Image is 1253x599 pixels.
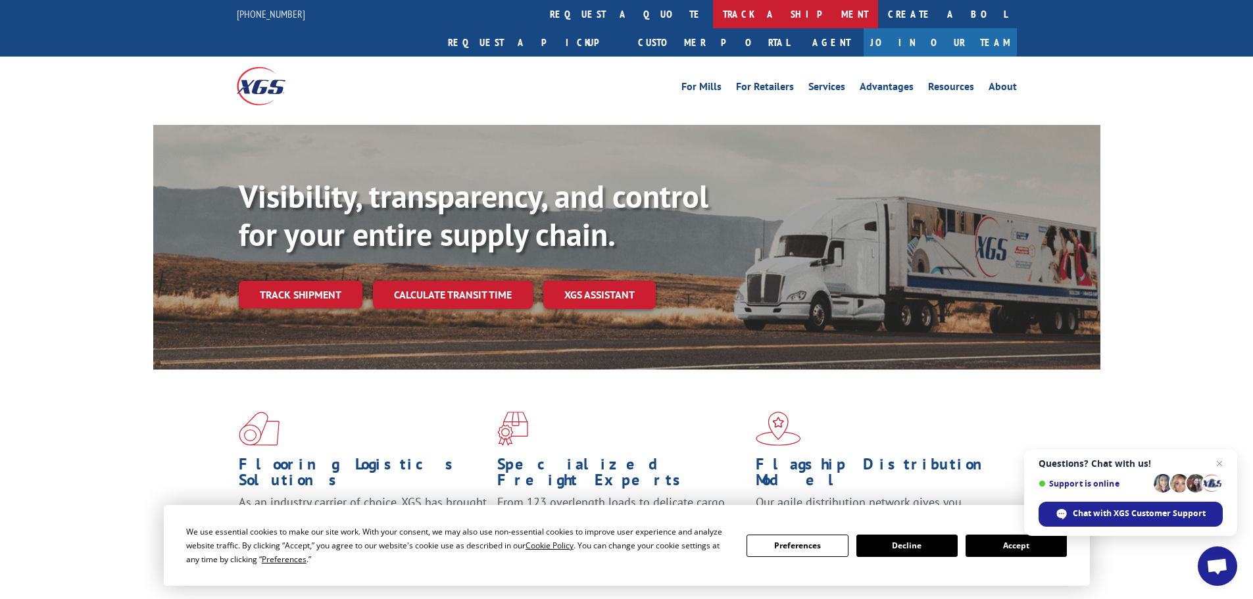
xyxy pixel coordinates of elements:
img: xgs-icon-total-supply-chain-intelligence-red [239,412,280,446]
a: Request a pickup [438,28,628,57]
a: Join Our Team [864,28,1017,57]
button: Decline [856,535,958,557]
span: Questions? Chat with us! [1039,458,1223,469]
span: Support is online [1039,479,1149,489]
span: As an industry carrier of choice, XGS has brought innovation and dedication to flooring logistics... [239,494,487,541]
a: Resources [928,82,974,96]
a: Advantages [860,82,914,96]
a: Customer Portal [628,28,799,57]
span: Chat with XGS Customer Support [1073,508,1206,519]
a: [PHONE_NUMBER] [237,7,305,20]
div: Open chat [1198,546,1237,586]
p: From 123 overlength loads to delicate cargo, our experienced staff knows the best way to move you... [497,494,746,553]
div: Chat with XGS Customer Support [1039,502,1223,527]
span: Close chat [1212,456,1227,471]
h1: Flagship Distribution Model [756,456,1004,494]
span: Preferences [262,554,307,565]
button: Preferences [747,535,848,557]
img: xgs-icon-focused-on-flooring-red [497,412,528,446]
a: Calculate transit time [373,281,533,309]
a: For Retailers [736,82,794,96]
a: About [989,82,1017,96]
span: Cookie Policy [526,540,574,551]
h1: Specialized Freight Experts [497,456,746,494]
div: We use essential cookies to make our site work. With your consent, we may also use non-essential ... [186,525,731,566]
b: Visibility, transparency, and control for your entire supply chain. [239,176,708,254]
h1: Flooring Logistics Solutions [239,456,487,494]
a: Agent [799,28,864,57]
a: Track shipment [239,281,362,308]
a: Services [808,82,845,96]
img: xgs-icon-flagship-distribution-model-red [756,412,801,446]
div: Cookie Consent Prompt [164,505,1090,586]
span: Our agile distribution network gives you nationwide inventory management on demand. [756,494,998,525]
a: XGS ASSISTANT [543,281,656,309]
a: For Mills [681,82,722,96]
button: Accept [966,535,1067,557]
